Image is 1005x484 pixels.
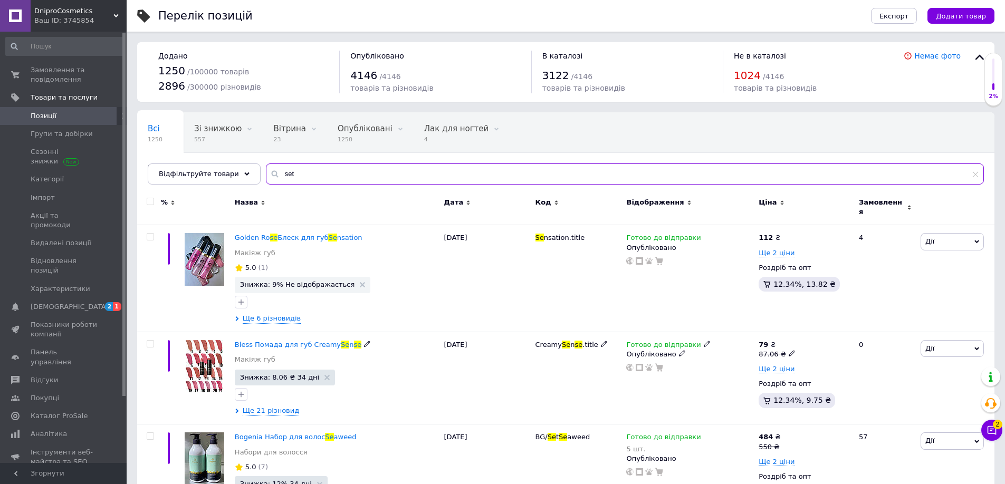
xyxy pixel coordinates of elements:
span: Golden Ro [235,234,270,241]
span: Se [548,433,556,441]
span: Назва [235,198,258,207]
span: Дата [444,198,464,207]
span: Creamy [535,341,562,349]
span: se [575,341,582,349]
span: 5.0 [245,264,256,272]
div: 87.06 ₴ [759,350,795,359]
span: товарів та різновидів [350,84,433,92]
span: Ціна [759,198,777,207]
span: Покупці [31,393,59,403]
span: Код [535,198,551,207]
div: Перелік позицій [158,11,253,22]
span: Експорт [879,12,909,20]
span: Ще 2 ціни [759,365,795,373]
span: aweed [567,433,590,441]
span: 12.34%, 9.75 ₴ [773,396,831,404]
span: 12.34%, 13.82 ₴ [773,280,836,288]
button: Додати товар [927,8,994,24]
a: Макіяж губ [235,248,275,258]
span: Всі [148,124,160,133]
div: Роздріб та опт [759,263,850,273]
span: Імпорт [31,193,55,202]
span: Дії [925,237,934,245]
span: Дії [925,437,934,444]
span: 1024 [734,69,761,82]
div: Роздріб та опт [759,379,850,389]
input: Пошук [5,37,125,56]
div: 4 [853,225,918,332]
span: В каталозі [542,52,583,60]
span: Замовлення [859,198,904,217]
a: Golden RoseБлеск для губSensation [235,234,362,241]
b: 484 [759,433,773,441]
span: / 300000 різновидів [187,83,261,91]
div: ₴ [759,432,780,442]
span: 1250 [338,135,393,143]
span: Панель управління [31,347,98,366]
div: 0 [853,332,918,424]
div: ₴ [759,340,795,350]
span: Каталог ProSale [31,411,88,421]
img: Golden Rose Блеск для губ Sensation [185,233,224,286]
b: 79 [759,341,768,349]
span: Ще 2 ціни [759,249,795,257]
span: Аналітика [31,429,67,439]
span: n [570,341,575,349]
span: n [349,341,353,349]
span: Акції та промокоди [31,211,98,230]
span: Зі знижкою [194,124,242,133]
div: Опубліковано [626,243,753,253]
div: 5 шт. [626,445,701,453]
span: Групи та добірки [31,129,93,139]
b: 112 [759,234,773,241]
span: Сезонні знижки [31,147,98,166]
span: 1 [113,302,121,311]
span: 2 [105,302,113,311]
input: Пошук по назві позиції, артикулу і пошуковим запитам [266,163,984,185]
span: Se [341,341,349,349]
div: Роздріб та опт [759,472,850,481]
span: Дії [925,344,934,352]
div: Опубліковано [626,350,753,359]
span: se [270,234,278,241]
a: Немає фото [914,52,961,60]
a: Набори для волосся [235,448,308,457]
button: Чат з покупцем2 [981,420,1002,441]
span: Se [559,433,567,441]
span: [DEMOGRAPHIC_DATA] [31,302,109,312]
span: Видалені позиції [31,238,91,248]
div: ₴ [759,233,780,243]
span: товарів та різновидів [734,84,817,92]
span: Ще 2 ціни [759,458,795,466]
span: 4 [424,135,489,143]
span: Не в каталозі [734,52,786,60]
span: 5.0 [245,463,256,471]
span: Блеск для губ [277,234,328,241]
span: 1250 [148,135,162,143]
span: aweed [334,433,357,441]
div: 550 ₴ [759,442,780,452]
span: DniproCosmetics [34,6,113,16]
span: 2896 [158,80,185,92]
span: Відновлення позицій [31,256,98,275]
span: Опубліковано [350,52,404,60]
span: Приховані [148,164,190,173]
span: / 4146 [571,72,592,81]
span: Готово до відправки [626,341,701,352]
span: / 4146 [763,72,784,81]
span: Лак для ногтей [424,124,489,133]
span: Se [535,234,544,241]
div: 2% [985,93,1002,100]
span: Знижка: 9% Не відображається [240,281,355,288]
span: Se [562,341,570,349]
span: Bless Помада для губ Creamy [235,341,341,349]
a: Макіяж губ [235,355,275,364]
span: nsation.title [544,234,585,241]
button: Експорт [871,8,917,24]
span: (1) [259,264,268,272]
img: Bless Помада для губ Creamy Sense [186,340,223,392]
span: Товари та послуги [31,93,98,102]
span: Se [328,234,337,241]
div: [DATE] [442,332,533,424]
span: товарів та різновидів [542,84,625,92]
